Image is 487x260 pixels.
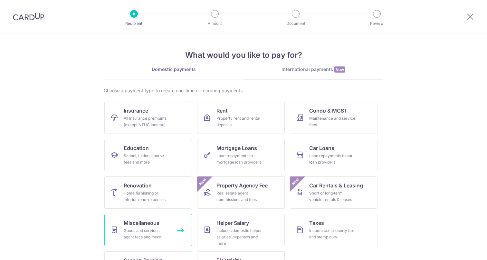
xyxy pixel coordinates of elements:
span: Renovation [124,182,152,189]
div: Domestic payments [104,66,243,73]
img: CardUp [13,13,44,21]
span: Mortgage Loans [216,144,257,152]
a: Car LoansLoan repayments to car loan providers [290,139,377,171]
a: RenovationHome furnishing or interior reno-expenses [104,176,192,209]
span: Car Loans [309,144,334,152]
p: Document [272,20,320,27]
div: Short or long‑term vehicle rentals & leases [309,190,356,203]
a: Mortgage LoansLoan repayments to mortgage loan providers [197,139,285,171]
span: New [290,176,301,187]
h4: What would you like to pay for? [104,49,383,61]
span: New [197,176,208,187]
div: Real estate agent commissions and fees [216,190,263,203]
a: Helper SalaryIncludes domestic helper salaries, expenses and more [197,214,285,246]
a: RentProperty rent and rental deposits [197,102,285,134]
span: Rent [216,107,228,115]
div: School, tuition, course fees and more [124,153,170,165]
div: Home furnishing or interior reno-expenses [124,190,170,203]
a: MiscellaneousGoods and services, agent fees and more [104,214,192,246]
div: All insurance premiums (except NTUC Income) [124,115,170,128]
span: Car Rentals & Leasing [309,182,363,189]
div: Loan repayments to mortgage loan providers [216,153,263,165]
p: Amount [191,20,239,27]
span: New [334,66,345,73]
a: Car Rentals & LeasingShort or long‑term vehicle rentals & leasesNew [290,176,377,209]
span: Property Agency Fee [216,182,268,189]
div: Includes domestic helper salaries, expenses and more [216,227,263,247]
div: Goods and services, agent fees and more [124,227,170,240]
div: Loan repayments to car loan providers [309,153,356,165]
div: Choose a payment type to create one-time or recurring payments. [104,87,383,94]
span: Miscellaneous [124,219,159,227]
a: EducationSchool, tuition, course fees and more [104,139,192,171]
div: Maintenance and service fees [309,115,356,128]
div: Income tax, property tax and stamp duty [309,227,356,240]
div: International payments [243,66,383,73]
span: Taxes [309,219,324,227]
p: Review [353,20,401,27]
span: Insurance [124,107,148,115]
span: Helper Salary [216,219,249,227]
span: Condo & MCST [309,107,348,115]
span: Education [124,144,149,152]
a: TaxesIncome tax, property tax and stamp duty [290,214,377,246]
a: InsuranceAll insurance premiums (except NTUC Income) [104,102,192,134]
p: Recipient [110,20,158,27]
a: Condo & MCSTMaintenance and service fees [290,102,377,134]
a: Property Agency FeeReal estate agent commissions and feesNew [197,176,285,209]
div: Property rent and rental deposits [216,115,263,128]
